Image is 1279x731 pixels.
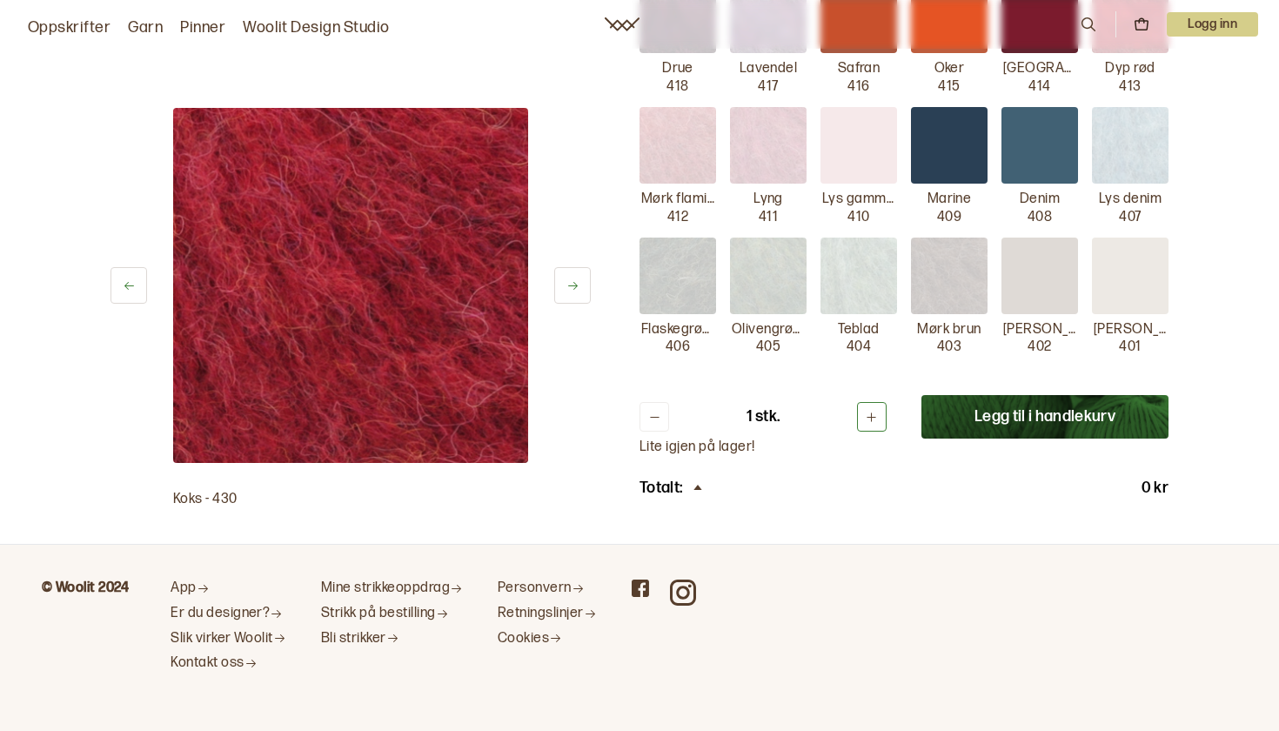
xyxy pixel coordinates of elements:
[822,191,895,209] p: Lys gammelrosa
[747,406,780,427] p: 1 stk.
[934,60,965,78] p: Oker
[1028,209,1052,227] p: 408
[921,395,1169,439] button: Legg til i handlekurv
[838,60,881,78] p: Safran
[1167,12,1258,37] p: Logg inn
[730,238,807,314] img: Olivengrønn
[639,439,1169,457] p: Lite igjen på lager!
[937,209,961,227] p: 409
[732,321,805,339] p: Olivengrønn
[171,605,286,623] a: Er du designer?
[641,321,714,339] p: Flaskegrønn
[753,191,783,209] p: Lyng
[847,339,871,357] p: 404
[1142,478,1169,499] p: 0 kr
[937,339,961,357] p: 403
[847,209,869,227] p: 410
[1003,60,1076,78] p: [GEOGRAPHIC_DATA]
[911,238,988,314] img: Mørk brun
[820,238,897,314] img: Teblad
[730,107,807,184] img: Lyng
[243,16,390,40] a: Woolit Design Studio
[838,321,880,339] p: Teblad
[639,478,682,499] p: Totalt:
[321,580,463,598] a: Mine strikkeoppdrag
[632,580,649,597] a: Woolit on Facebook
[605,17,639,31] a: Woolit
[321,630,463,648] a: Bli strikker
[938,78,960,97] p: 415
[847,78,869,97] p: 416
[1119,209,1141,227] p: 407
[641,191,714,209] p: Mørk flamingo
[758,78,778,97] p: 417
[1020,191,1060,209] p: Denim
[171,630,286,648] a: Slik virker Woolit
[756,339,780,357] p: 405
[498,630,597,648] a: Cookies
[917,321,981,339] p: Mørk brun
[740,60,798,78] p: Lavendel
[128,16,163,40] a: Garn
[662,60,693,78] p: Drue
[171,654,286,673] a: Kontakt oss
[180,16,225,40] a: Pinner
[1092,107,1169,184] img: Lys denim
[28,16,110,40] a: Oppskrifter
[321,605,463,623] a: Strikk på bestilling
[639,107,716,184] img: Mørk flamingo
[1028,78,1050,97] p: 414
[1119,339,1141,357] p: 401
[666,339,690,357] p: 406
[498,580,597,598] a: Personvern
[639,238,716,314] img: Flaskegrønn
[173,108,528,463] img: Bilde av garn
[42,580,129,596] b: © Woolit 2024
[173,491,528,509] p: Koks - 430
[1003,321,1076,339] p: [PERSON_NAME]
[1099,191,1162,209] p: Lys denim
[670,580,696,606] a: Woolit on Instagram
[759,209,778,227] p: 411
[171,580,286,598] a: App
[667,209,688,227] p: 412
[666,78,688,97] p: 418
[1028,339,1051,357] p: 402
[1094,321,1167,339] p: [PERSON_NAME]
[1105,60,1155,78] p: Dyp rød
[639,478,706,499] div: Totalt:
[927,191,972,209] p: Marine
[1119,78,1141,97] p: 413
[1167,12,1258,37] button: User dropdown
[498,605,597,623] a: Retningslinjer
